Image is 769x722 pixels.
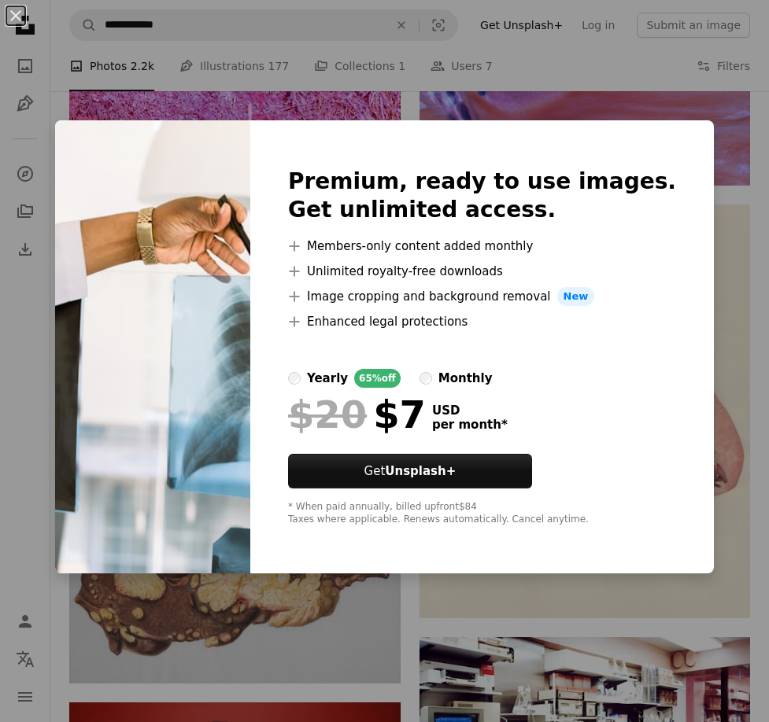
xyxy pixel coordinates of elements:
[432,403,508,418] span: USD
[438,369,493,388] div: monthly
[354,369,401,388] div: 65% off
[385,464,456,478] strong: Unsplash+
[55,120,250,573] img: premium_photo-1661405466370-d6d3d47825cb
[307,369,348,388] div: yearly
[420,372,432,385] input: monthly
[288,394,367,435] span: $20
[288,287,676,306] li: Image cropping and background removal
[288,237,676,256] li: Members-only content added monthly
[288,394,426,435] div: $7
[288,454,532,488] button: GetUnsplash+
[288,262,676,281] li: Unlimited royalty-free downloads
[557,287,595,306] span: New
[432,418,508,432] span: per month *
[288,501,676,526] div: * When paid annually, billed upfront $84 Taxes where applicable. Renews automatically. Cancel any...
[288,168,676,224] h2: Premium, ready to use images. Get unlimited access.
[288,312,676,331] li: Enhanced legal protections
[288,372,301,385] input: yearly65%off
